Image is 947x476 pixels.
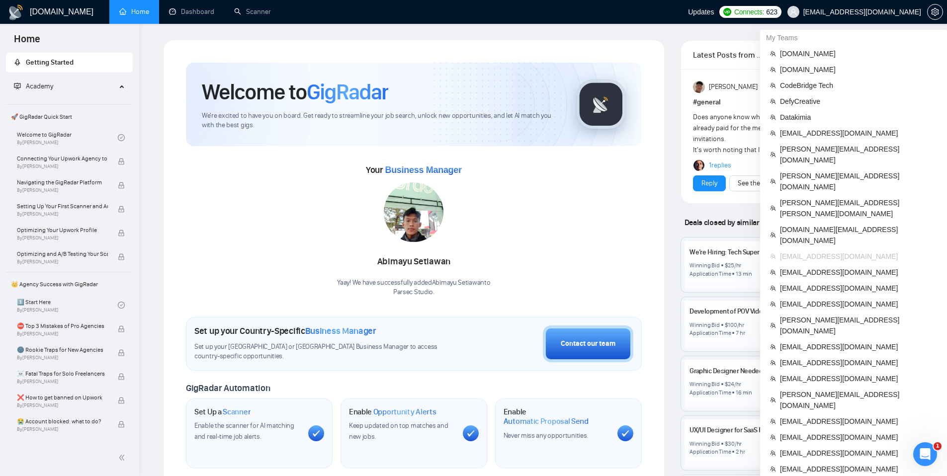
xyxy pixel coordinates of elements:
h1: Set Up a [194,407,251,417]
span: Connecting Your Upwork Agency to GigRadar [17,154,108,163]
div: Winning Bid [689,261,719,269]
span: 623 [766,6,777,17]
span: Connects: [734,6,764,17]
div: Winning Bid [689,321,719,329]
span: Deals closed by similar GigRadar users [681,214,815,231]
span: lock [118,158,125,165]
span: By [PERSON_NAME] [17,379,108,385]
button: Reply [693,175,726,191]
div: $ [725,321,728,329]
span: 1 [934,442,942,450]
span: team [770,67,776,73]
span: GigRadar Automation [186,383,270,394]
h1: Enable [504,407,609,426]
span: lock [118,373,125,380]
span: ⛔ Top 3 Mistakes of Pro Agencies [17,321,108,331]
span: team [770,360,776,366]
span: By [PERSON_NAME] [17,259,108,265]
span: ☠️ Fatal Traps for Solo Freelancers [17,369,108,379]
div: Application Time [689,270,731,278]
div: Application Time [689,389,731,397]
img: upwork-logo.png [723,8,731,16]
span: [DOMAIN_NAME] [780,48,937,59]
span: [EMAIL_ADDRESS][DOMAIN_NAME] [780,373,937,384]
div: $ [725,380,728,388]
span: By [PERSON_NAME] [17,163,108,169]
a: Graphic Designer Needed to Create Website Size Chart for Women's Dress Brand [689,367,918,375]
span: check-circle [118,134,125,141]
span: team [770,434,776,440]
button: setting [927,4,943,20]
img: Randi Tovar [693,81,705,93]
a: We’re Hiring: Tech Supervisor for a Global AI Startup – CampiX [689,248,864,256]
span: By [PERSON_NAME] [17,187,108,193]
span: lock [118,230,125,237]
span: [PERSON_NAME] [709,81,758,92]
div: Contact our team [561,338,615,349]
span: Scanner [223,407,251,417]
span: team [770,397,776,403]
span: lock [118,421,125,428]
span: [PERSON_NAME][EMAIL_ADDRESS][DOMAIN_NAME] [780,170,937,192]
span: By [PERSON_NAME] [17,235,108,241]
div: 2 hr [736,448,745,456]
span: Enable the scanner for AI matching and real-time job alerts. [194,421,294,441]
span: team [770,51,776,57]
span: [EMAIL_ADDRESS][DOMAIN_NAME] [780,267,937,278]
span: [EMAIL_ADDRESS][DOMAIN_NAME] [780,128,937,139]
span: Business Manager [305,325,376,336]
div: Winning Bid [689,440,719,448]
span: [PERSON_NAME][EMAIL_ADDRESS][PERSON_NAME][DOMAIN_NAME] [780,197,937,219]
span: [PERSON_NAME][EMAIL_ADDRESS][DOMAIN_NAME] [780,144,937,165]
a: See the details [738,178,781,189]
span: team [770,418,776,424]
span: Getting Started [26,58,74,67]
span: team [770,285,776,291]
span: [DOMAIN_NAME] [780,64,937,75]
span: double-left [118,453,128,463]
span: CodeBridge Tech [780,80,937,91]
span: team [770,114,776,120]
span: [PERSON_NAME][EMAIL_ADDRESS][DOMAIN_NAME] [780,389,937,411]
span: 🌚 Rookie Traps for New Agencies [17,345,108,355]
span: Business Manager [385,165,461,175]
span: 👑 Agency Success with GigRadar [7,274,132,294]
span: By [PERSON_NAME] [17,211,108,217]
a: setting [927,8,943,16]
div: /hr [735,440,742,448]
span: 🚀 GigRadar Quick Start [7,107,132,127]
span: Does anyone know why I'm not receiving job invitations on Upwork? I've already paid for the membe... [693,113,906,154]
div: 13 min [736,270,752,278]
span: fund-projection-screen [14,82,21,89]
span: team [770,98,776,104]
div: 25 [728,261,734,269]
span: team [770,130,776,136]
span: lock [118,325,125,332]
a: dashboardDashboard [169,7,214,16]
a: homeHome [119,7,149,16]
span: team [770,450,776,456]
h1: Set up your Country-Specific [194,325,376,336]
span: [EMAIL_ADDRESS][DOMAIN_NAME] [780,299,937,310]
span: lock [118,349,125,356]
div: /hr [734,261,741,269]
div: $ [725,440,728,448]
span: Navigating the GigRadar Platform [17,177,108,187]
span: Updates [688,8,714,16]
span: team [770,253,776,259]
span: [EMAIL_ADDRESS][DOMAIN_NAME] [780,357,937,368]
div: 16 min [736,389,752,397]
span: lock [118,253,125,260]
a: searchScanner [234,7,271,16]
img: gigradar-logo.png [576,79,626,129]
div: /hr [734,380,741,388]
span: Latest Posts from the GigRadar Community [693,49,764,61]
span: ❌ How to get banned on Upwork [17,393,108,402]
h1: Welcome to [202,79,388,105]
span: team [770,322,776,328]
span: Opportunity Alerts [373,407,436,417]
span: lock [118,397,125,404]
img: 1700839042748-dllhost_O1N14jDnVN.png [384,182,443,242]
span: By [PERSON_NAME] [17,426,108,432]
span: team [770,376,776,382]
